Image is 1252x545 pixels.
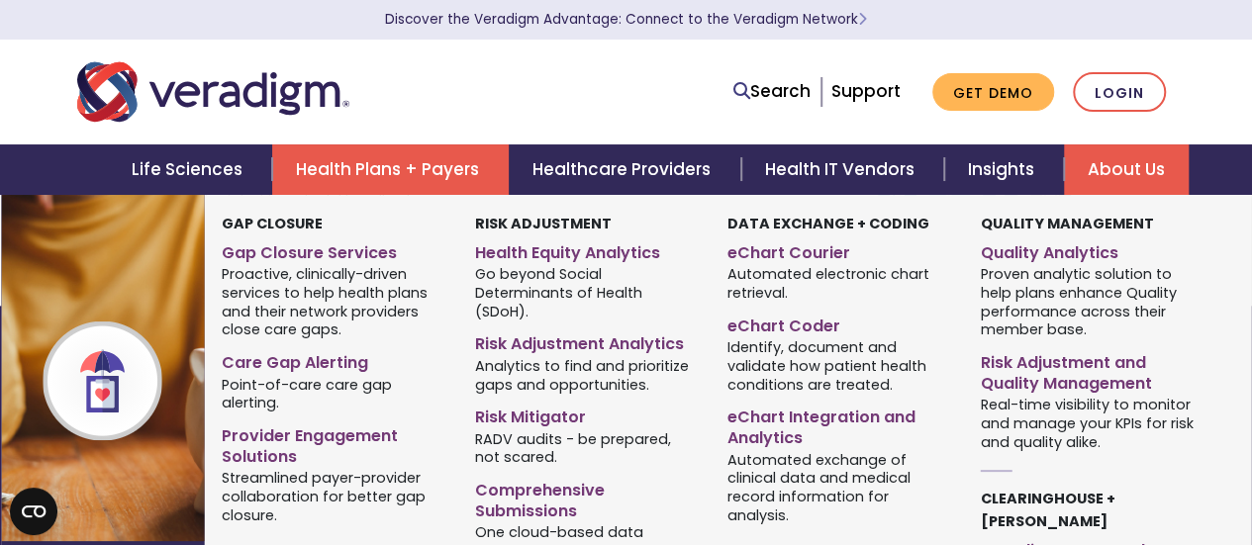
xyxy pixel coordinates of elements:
[727,337,951,395] span: Identify, document and validate how patient health conditions are treated.
[1073,72,1166,113] a: Login
[981,395,1204,452] span: Real-time visibility to monitor and manage your KPIs for risk and quality alike.
[727,449,951,524] span: Automated exchange of clinical data and medical record information for analysis.
[932,73,1054,112] a: Get Demo
[981,345,1204,395] a: Risk Adjustment and Quality Management
[727,400,951,449] a: eChart Integration and Analytics
[981,489,1115,531] strong: Clearinghouse + [PERSON_NAME]
[77,59,349,125] img: Veradigm logo
[222,345,445,374] a: Care Gap Alerting
[108,144,272,195] a: Life Sciences
[272,144,509,195] a: Health Plans + Payers
[222,214,323,233] strong: Gap Closure
[981,235,1204,264] a: Quality Analytics
[222,418,445,468] a: Provider Engagement Solutions
[858,10,867,29] span: Learn More
[222,374,445,412] span: Point-of-care care gap alerting.
[10,488,57,535] button: Open CMP widget
[727,264,951,303] span: Automated electronic chart retrieval.
[733,78,811,105] a: Search
[727,309,951,337] a: eChart Coder
[1,195,320,541] img: Health Plan Payers
[475,473,699,522] a: Comprehensive Submissions
[475,235,699,264] a: Health Equity Analytics
[222,235,445,264] a: Gap Closure Services
[222,468,445,525] span: Streamlined payer-provider collaboration for better gap closure.
[831,79,901,103] a: Support
[475,400,699,428] a: Risk Mitigator
[475,326,699,355] a: Risk Adjustment Analytics
[475,355,699,394] span: Analytics to find and prioritize gaps and opportunities.
[981,264,1204,339] span: Proven analytic solution to help plans enhance Quality performance across their member base.
[1064,144,1189,195] a: About Us
[509,144,740,195] a: Healthcare Providers
[222,264,445,339] span: Proactive, clinically-driven services to help health plans and their network providers close care...
[944,144,1064,195] a: Insights
[727,214,929,233] strong: Data Exchange + Coding
[475,428,699,467] span: RADV audits - be prepared, not scared.
[475,214,612,233] strong: Risk Adjustment
[741,144,944,195] a: Health IT Vendors
[727,235,951,264] a: eChart Courier
[385,10,867,29] a: Discover the Veradigm Advantage: Connect to the Veradigm NetworkLearn More
[475,264,699,321] span: Go beyond Social Determinants of Health (SDoH).
[981,214,1154,233] strong: Quality Management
